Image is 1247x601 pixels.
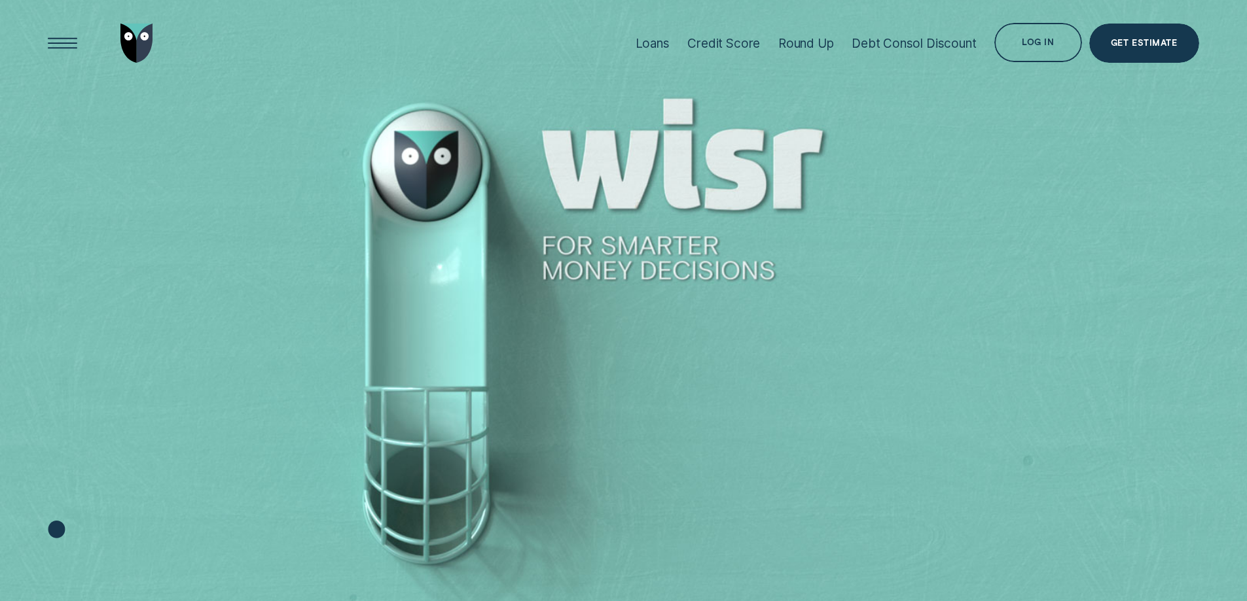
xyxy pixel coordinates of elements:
div: Credit Score [687,36,760,51]
button: Open Menu [43,24,82,63]
img: Wisr [120,24,153,63]
button: Log in [994,23,1081,62]
a: Get Estimate [1089,24,1199,63]
div: Round Up [778,36,834,51]
div: Loans [636,36,670,51]
div: Debt Consol Discount [852,36,976,51]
